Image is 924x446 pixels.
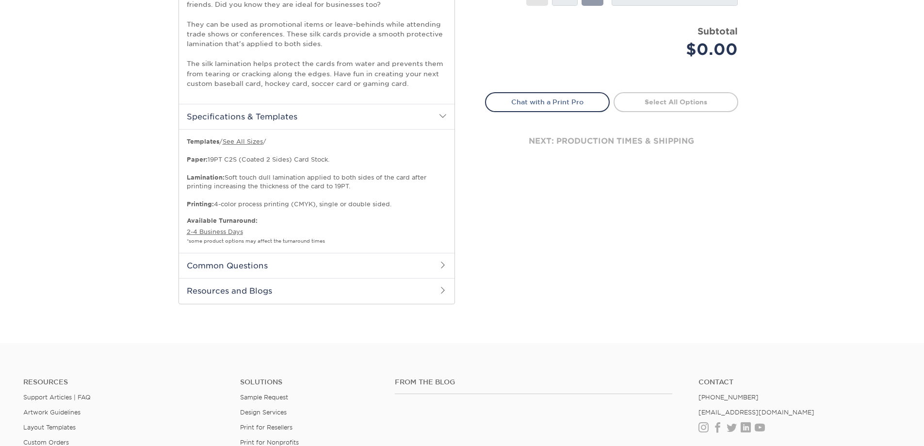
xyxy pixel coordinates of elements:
[179,278,454,303] h2: Resources and Blogs
[187,138,219,145] b: Templates
[240,378,380,386] h4: Solutions
[187,174,225,181] strong: Lamination:
[187,137,447,209] p: / / 19PT C2S (Coated 2 Sides) Card Stock. Soft touch dull lamination applied to both sides of the...
[240,394,288,401] a: Sample Request
[697,26,738,36] strong: Subtotal
[698,409,814,416] a: [EMAIL_ADDRESS][DOMAIN_NAME]
[240,424,292,431] a: Print for Resellers
[187,228,243,235] a: 2-4 Business Days
[485,92,610,112] a: Chat with a Print Pro
[395,378,672,386] h4: From the Blog
[187,238,325,244] small: *some product options may affect the turnaround times
[619,38,738,61] div: $0.00
[240,409,287,416] a: Design Services
[614,92,738,112] a: Select All Options
[179,104,454,129] h2: Specifications & Templates
[187,156,208,163] strong: Paper:
[223,138,263,145] a: See All Sizes
[2,416,82,443] iframe: Google Customer Reviews
[698,394,759,401] a: [PHONE_NUMBER]
[698,378,901,386] a: Contact
[187,217,258,224] b: Available Turnaround:
[187,200,214,208] strong: Printing:
[23,394,91,401] a: Support Articles | FAQ
[485,112,738,170] div: next: production times & shipping
[23,378,226,386] h4: Resources
[179,253,454,278] h2: Common Questions
[240,439,299,446] a: Print for Nonprofits
[23,409,81,416] a: Artwork Guidelines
